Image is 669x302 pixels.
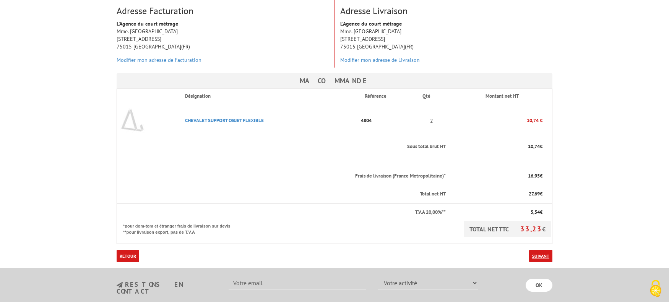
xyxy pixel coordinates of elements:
[416,103,447,138] td: 2
[416,89,447,103] th: Qté
[359,89,417,103] th: Référence
[464,221,551,237] p: TOTAL NET TTC €
[117,282,123,288] img: newsletter.jpg
[111,20,334,68] div: Mme. [GEOGRAPHIC_DATA] [STREET_ADDRESS] 75015 [GEOGRAPHIC_DATA](FR)
[453,143,542,150] p: €
[117,185,447,203] th: Total net HT
[117,6,328,16] h3: Adresse Facturation
[642,276,669,302] button: Cookies (fenêtre modale)
[453,93,551,100] p: Montant net HT
[117,281,217,295] h3: restons en contact
[529,191,540,197] span: 27,69
[229,276,366,289] input: Votre email
[528,143,540,150] span: 10,74
[453,191,542,198] p: €
[520,224,542,233] span: 33,23
[447,114,542,127] p: 10,74 €
[359,114,417,127] p: 4804
[340,57,420,63] a: Modifier mon adresse de Livraison
[453,173,542,180] p: €
[123,221,238,235] p: *pour dom-tom et étranger frais de livraison sur devis **pour livraison export, pas de T.V.A
[526,279,552,292] input: OK
[646,279,665,298] img: Cookies (fenêtre modale)
[117,105,148,136] img: CHEVALET SUPPORT OBJET FLEXIBLE
[117,138,447,156] th: Sous total brut HT
[185,117,264,124] a: CHEVALET SUPPORT OBJET FLEXIBLE
[529,250,552,262] a: Suivant
[179,89,358,103] th: Désignation
[117,167,447,185] th: Frais de livraison (France Metropolitaine)*
[117,20,178,27] strong: L'Agence du court métrage
[453,209,542,216] p: €
[528,173,540,179] span: 16,95
[340,6,552,16] h3: Adresse Livraison
[117,250,139,262] a: Retour
[117,57,201,63] a: Modifier mon adresse de Facturation
[117,73,552,89] h3: Ma commande
[340,20,402,27] strong: L'Agence du court métrage
[123,209,446,216] p: T.V.A 20,00%**
[334,20,558,68] div: Mme. [GEOGRAPHIC_DATA] [STREET_ADDRESS] 75015 [GEOGRAPHIC_DATA](FR)
[531,209,540,215] span: 5,54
